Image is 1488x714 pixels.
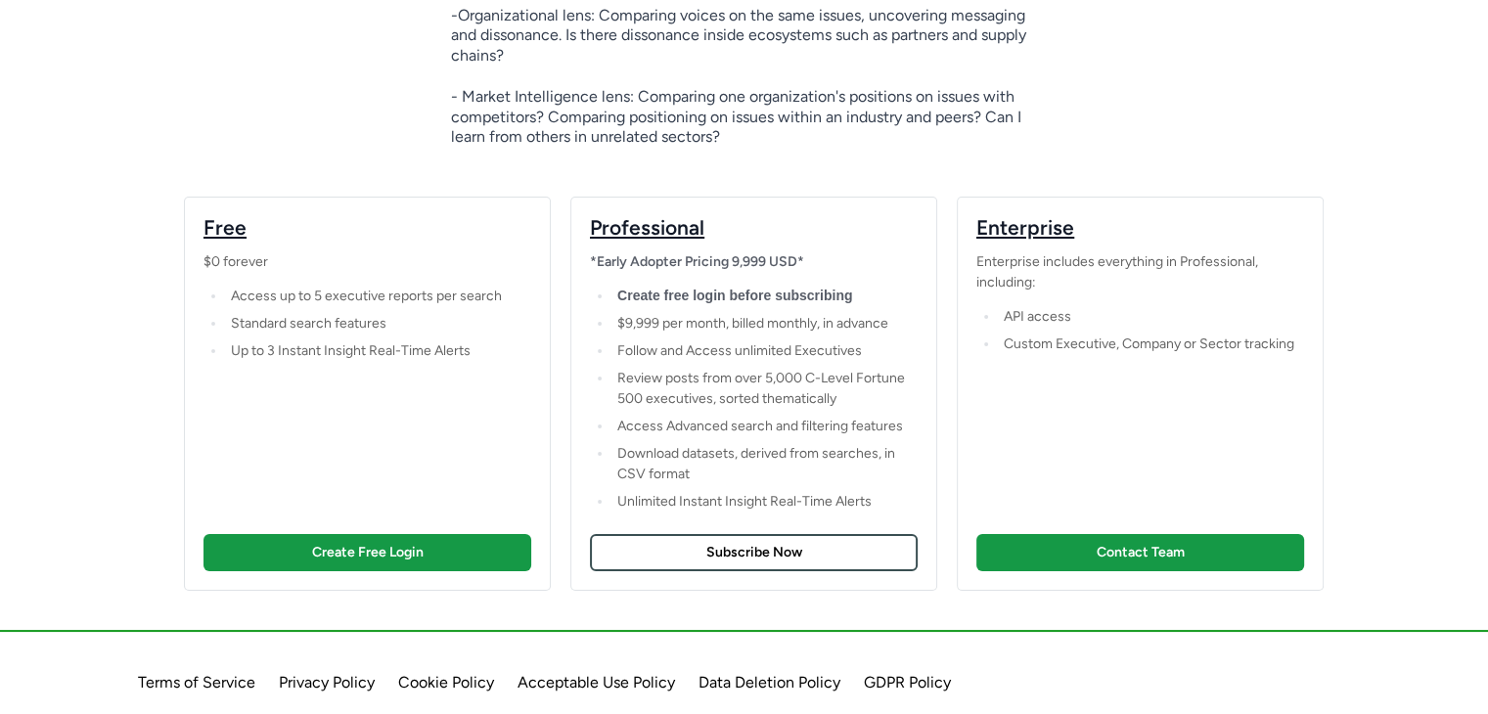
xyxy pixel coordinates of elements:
span: $0 forever [203,253,268,270]
span: Contact Team [1097,546,1185,559]
span: Professional [590,215,704,240]
span: Review posts from over 5,000 C-Level Fortune 500 executives, sorted thematically [617,370,908,407]
span: Access Advanced search and filtering features [617,418,903,434]
span: API access [1004,308,1071,325]
span: Enterprise [976,215,1074,240]
a: Data Deletion Policy [699,673,840,692]
span: $9,999 per month, billed monthly, in advance [617,315,888,332]
a: Contact Team [976,534,1304,571]
span: Subscribe Now [706,546,802,559]
a: Privacy Policy [279,673,375,692]
a: Create Free Login [203,534,531,571]
span: Enterprise includes everything in Professional, including: [976,253,1261,290]
a: Subscribe Now [590,534,918,571]
strong: *Early Adopter Pricing 9,999 USD* [590,253,804,270]
strong: Create free login before subscribing [617,288,852,303]
span: Up to 3 Instant Insight Real-Time Alerts [231,342,471,359]
a: GDPR Policy [864,673,951,692]
span: Custom Executive, Company or Sector tracking [1004,335,1294,352]
span: Access up to 5 executive reports per search [231,288,502,304]
span: Free [203,215,247,240]
span: Create Free Login [312,546,424,559]
span: Unlimited Instant Insight Real-Time Alerts [617,493,872,510]
span: Download datasets, derived from searches, in CSV format [617,445,898,482]
span: Standard search features [231,315,386,332]
a: Terms of Service [138,673,255,692]
a: Acceptable Use Policy [518,673,675,692]
a: Cookie Policy [398,673,494,692]
span: Follow and Access unlimited Executives [617,342,862,359]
